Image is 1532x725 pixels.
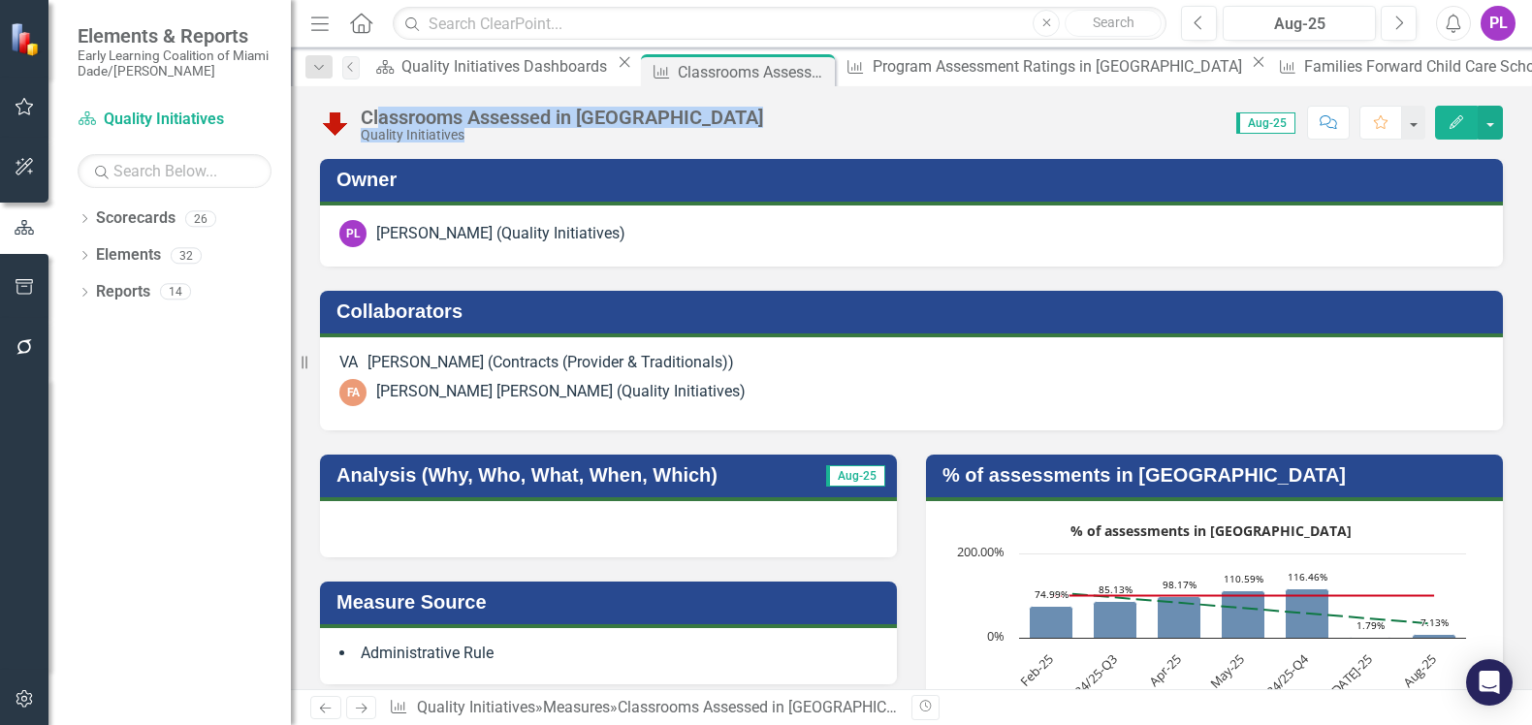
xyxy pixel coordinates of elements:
[942,464,1493,486] h3: % of assessments in [GEOGRAPHIC_DATA]
[1223,6,1376,41] button: Aug-25
[96,244,161,267] a: Elements
[543,698,610,716] a: Measures
[1065,10,1162,37] button: Search
[1035,587,1069,601] text: 74.99%
[78,154,271,188] input: Search Below...
[957,543,1005,560] text: 200.00%
[376,381,746,403] div: [PERSON_NAME] [PERSON_NAME] (Quality Initiatives)
[96,281,150,303] a: Reports
[339,379,367,406] div: FA
[361,644,494,662] span: Administrative Rule
[1030,588,1456,638] g: % of assessments in Miami-Dade, series 2 of 3. Bar series with 7 bars.
[1224,572,1263,585] text: 110.59%
[1466,659,1513,706] div: Open Intercom Messenger
[369,54,613,79] a: Quality Initiatives Dashboards
[336,464,812,486] h3: Analysis (Why, Who, What, When, Which)
[1030,606,1073,638] path: Feb-25, 74.9898167. % of assessments in Miami-Dade.
[417,698,535,716] a: Quality Initiatives
[1399,650,1440,691] text: Aug-25
[1093,15,1134,30] span: Search
[339,352,358,374] div: VA
[336,169,1493,190] h3: Owner
[618,698,935,716] div: Classrooms Assessed in [GEOGRAPHIC_DATA]
[78,109,271,131] a: Quality Initiatives
[839,54,1246,79] a: Program Assessment Ratings in [GEOGRAPHIC_DATA]
[393,7,1166,41] input: Search ClearPoint...
[1236,112,1295,134] span: Aug-25
[1229,13,1369,36] div: Aug-25
[1047,588,1439,628] g: Trendline, series 1 of 3. Line with 7 data points.
[160,284,191,300] div: 14
[1420,615,1449,629] text: 7.13%
[10,21,44,55] img: ClearPoint Strategy
[1017,650,1057,690] text: Feb-25
[1325,650,1376,702] text: [DATE]-25
[1481,6,1516,41] button: PL
[1047,591,1439,599] g: % Benchmark, series 3 of 3. Line with 7 data points.
[171,247,202,264] div: 32
[1206,650,1248,692] text: May-25
[78,47,271,79] small: Early Learning Coalition of Miami Dade/[PERSON_NAME]
[1070,521,1352,540] text: % of assessments in [GEOGRAPHIC_DATA]
[1349,637,1390,638] path: Jul-25, 1.79226069. % of assessments in Miami-Dade.
[361,107,763,128] div: Classrooms Assessed in [GEOGRAPHIC_DATA]
[336,300,1493,322] h3: Collaborators
[389,697,897,719] div: » »
[1145,650,1184,689] text: Apr-25
[361,128,763,142] div: Quality Initiatives
[1163,578,1197,591] text: 98.17%
[987,627,1005,645] text: 0%
[873,54,1247,79] div: Program Assessment Ratings in [GEOGRAPHIC_DATA]
[96,207,176,230] a: Scorecards
[1099,583,1133,596] text: 85.13%
[339,220,367,247] div: PL
[678,60,830,84] div: Classrooms Assessed in [GEOGRAPHIC_DATA]
[1094,601,1137,638] path: Mar-25 / FY 24/25-Q3, 85.13238289. % of assessments in Miami-Dade.
[78,24,271,47] span: Elements & Reports
[1288,570,1327,583] text: 116.46%
[1158,596,1201,638] path: Apr-25, 98.16700611. % of assessments in Miami-Dade.
[1413,634,1456,638] path: Aug-25, 7.12830957. % of assessments in Miami-Dade.
[320,108,351,139] img: Below Plan
[367,352,734,374] div: [PERSON_NAME] (Contracts (Provider & Traditionals))
[376,223,625,245] div: [PERSON_NAME] (Quality Initiatives)
[336,591,887,613] h3: Measure Source
[401,54,613,79] div: Quality Initiatives Dashboards
[1356,618,1385,632] text: 1.79%
[185,210,216,227] div: 26
[826,465,885,487] span: Aug-25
